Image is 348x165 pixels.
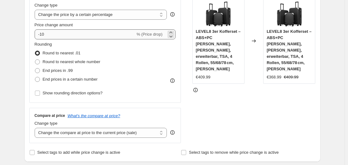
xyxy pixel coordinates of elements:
div: help [169,129,176,136]
h3: Compare at price [35,113,65,118]
span: Select tags to add while price change is active [37,150,120,155]
span: Price change amount [35,22,73,27]
span: Change type [35,3,58,7]
span: % (Price drop) [137,32,162,37]
span: Show rounding direction options? [43,91,103,95]
span: LEVEL8 3er Kofferset – ABS+PC [PERSON_NAME], [PERSON_NAME], erweiterbar, TSA, 4 Rollen, 55/68/78 ... [196,29,241,71]
span: LEVEL8 3er Kofferset – ABS+PC [PERSON_NAME], [PERSON_NAME], erweiterbar, TSA, 4 Rollen, 55/68/78 ... [267,29,312,71]
span: Rounding [35,42,52,47]
span: End prices in .99 [43,68,73,73]
img: 71Hk69snxCL_80x.jpg [277,2,302,27]
span: Select tags to remove while price change is active [189,150,279,155]
button: What's the compare at price? [68,113,120,118]
div: €368.99 [267,74,281,80]
span: Change type [35,121,58,126]
div: €409.99 [196,74,210,80]
span: Round to nearest whole number [43,59,100,64]
span: Round to nearest .01 [43,51,80,55]
input: -15 [35,29,135,39]
span: End prices in a certain number [43,77,98,82]
img: 71Hk69snxCL_80x.jpg [206,2,231,27]
div: help [169,11,176,17]
strike: €409.99 [284,74,298,80]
